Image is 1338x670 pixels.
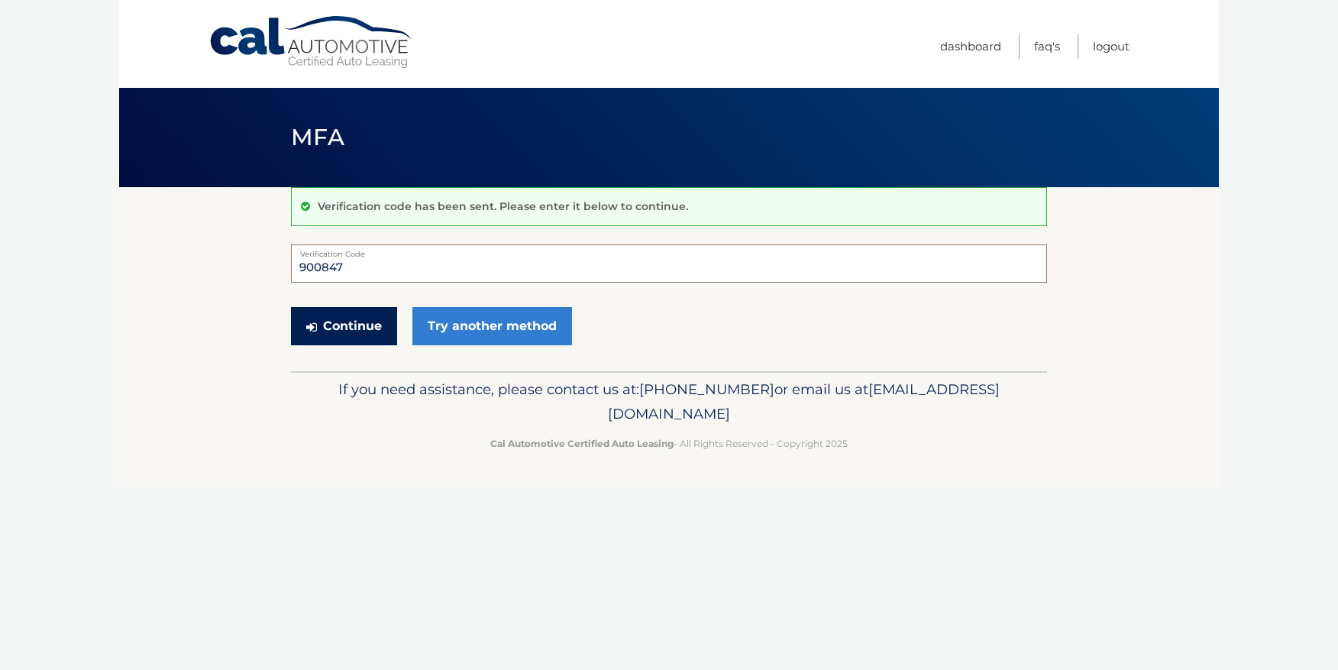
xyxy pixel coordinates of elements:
[291,244,1047,257] label: Verification Code
[1093,34,1130,59] a: Logout
[490,438,674,449] strong: Cal Automotive Certified Auto Leasing
[291,307,397,345] button: Continue
[940,34,1001,59] a: Dashboard
[291,123,344,151] span: MFA
[291,244,1047,283] input: Verification Code
[208,15,415,70] a: Cal Automotive
[1034,34,1060,59] a: FAQ's
[301,435,1037,452] p: - All Rights Reserved - Copyright 2025
[301,377,1037,426] p: If you need assistance, please contact us at: or email us at
[608,380,1000,422] span: [EMAIL_ADDRESS][DOMAIN_NAME]
[639,380,774,398] span: [PHONE_NUMBER]
[412,307,572,345] a: Try another method
[318,199,688,213] p: Verification code has been sent. Please enter it below to continue.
